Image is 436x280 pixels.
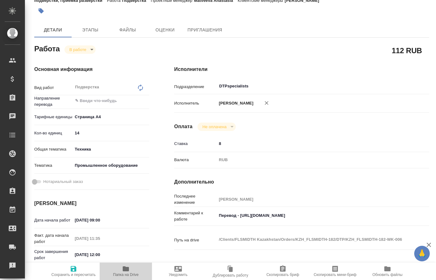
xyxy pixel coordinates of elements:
button: Обновить файлы [361,263,414,280]
button: В работе [68,47,88,52]
input: ✎ Введи что-нибудь [217,139,408,148]
input: Пустое поле [217,195,408,204]
textarea: /Clients/FLSMIDTH Kazakhstan/Orders/KZH_FLSMIDTH-182/DTP/KZH_FLSMIDTH-182-WK-006 [217,234,408,245]
button: 🙏 [414,246,430,261]
button: Open [405,86,406,87]
div: Промышленное оборудование [73,160,149,171]
button: Добавить тэг [34,4,48,18]
p: Комментарий к работе [174,210,216,222]
button: Уведомить [152,263,204,280]
span: Обновить файлы [372,273,403,277]
input: Пустое поле [73,234,127,243]
span: Файлы [113,26,143,34]
h2: Работа [34,43,60,54]
button: Дублировать работу [204,263,257,280]
p: [PERSON_NAME] [217,100,254,106]
input: ✎ Введи что-нибудь [74,97,126,105]
h4: Основная информация [34,66,149,73]
div: RUB [217,155,408,165]
span: Дублировать работу [213,273,248,278]
span: Уведомить [169,273,187,277]
p: Срок завершения работ [34,249,73,261]
button: Open [146,100,147,101]
h4: Дополнительно [174,178,429,186]
button: Сохранить и пересчитать [47,263,100,280]
input: ✎ Введи что-нибудь [73,250,127,259]
span: Оценки [150,26,180,34]
span: Нотариальный заказ [43,179,83,185]
span: Этапы [75,26,105,34]
button: Не оплачена [201,124,228,129]
textarea: Перевод - [URL][DOMAIN_NAME] [217,210,408,221]
p: Путь на drive [174,237,216,243]
h4: [PERSON_NAME] [34,200,149,207]
h4: Оплата [174,123,192,130]
span: Сохранить и пересчитать [51,273,96,277]
p: Исполнитель [174,100,216,106]
span: Скопировать бриф [266,273,299,277]
span: Детали [38,26,68,34]
span: Папка на Drive [113,273,139,277]
span: 🙏 [417,247,427,260]
p: Тарифные единицы [34,114,73,120]
div: Техника [73,144,149,155]
p: Ставка [174,141,216,147]
button: Удалить исполнителя [260,96,273,110]
input: ✎ Введи что-нибудь [73,128,149,138]
span: Приглашения [187,26,222,34]
button: Скопировать бриф [257,263,309,280]
input: ✎ Введи что-нибудь [73,216,127,225]
p: Кол-во единиц [34,130,73,136]
p: Подразделение [174,84,216,90]
button: Скопировать мини-бриф [309,263,361,280]
p: Факт. дата начала работ [34,232,73,245]
h4: Исполнители [174,66,429,73]
div: Страница А4 [73,112,149,122]
span: Скопировать мини-бриф [314,273,356,277]
p: Направление перевода [34,95,73,108]
p: Валюта [174,157,216,163]
div: В работе [197,123,236,131]
p: Вид работ [34,85,73,91]
p: Общая тематика [34,146,73,152]
button: Папка на Drive [100,263,152,280]
div: В работе [64,45,96,54]
p: Тематика [34,162,73,169]
h2: 112 RUB [392,45,422,56]
p: Последнее изменение [174,193,216,206]
p: Дата начала работ [34,217,73,223]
